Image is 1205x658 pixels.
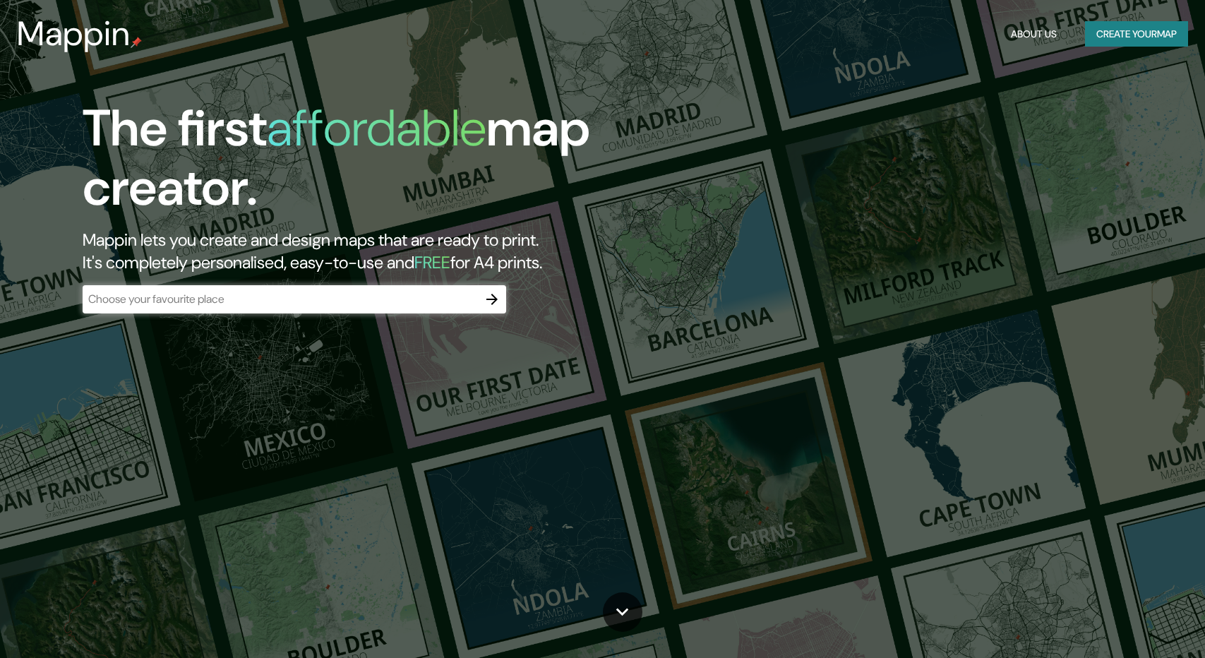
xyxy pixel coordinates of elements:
button: Create yourmap [1085,21,1188,47]
input: Choose your favourite place [83,291,478,307]
h5: FREE [414,251,450,273]
button: About Us [1005,21,1062,47]
h3: Mappin [17,14,131,54]
h1: The first map creator. [83,99,685,229]
iframe: Help widget launcher [1079,603,1189,642]
img: mappin-pin [131,37,142,48]
h2: Mappin lets you create and design maps that are ready to print. It's completely personalised, eas... [83,229,685,274]
h1: affordable [267,95,486,161]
